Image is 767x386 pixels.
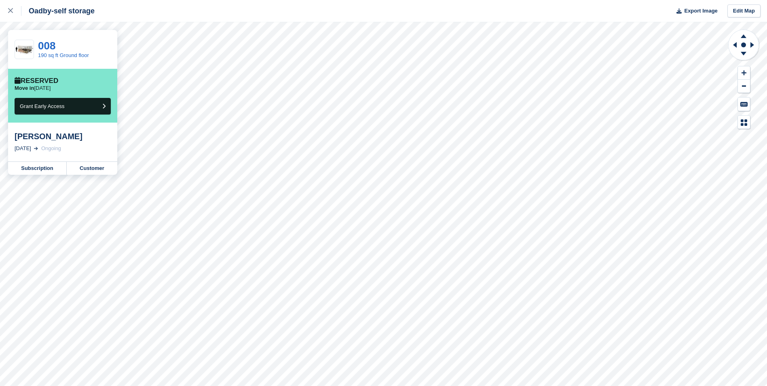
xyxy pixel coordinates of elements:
a: Customer [67,162,117,175]
img: arrow-right-light-icn-cde0832a797a2874e46488d9cf13f60e5c3a73dbe684e267c42b8395dfbc2abf.svg [34,147,38,150]
button: Map Legend [738,116,750,129]
div: Ongoing [41,144,61,153]
span: Export Image [684,7,717,15]
div: [PERSON_NAME] [15,131,111,141]
button: Zoom Out [738,80,750,93]
button: Keyboard Shortcuts [738,98,750,111]
div: Reserved [15,77,58,85]
button: Export Image [672,4,718,18]
a: 190 sq ft Ground floor [38,52,89,58]
span: Grant Early Access [20,103,65,109]
img: 200-sqft-unit%20(2).jpg [15,42,34,57]
div: Oadby-self storage [21,6,95,16]
a: Edit Map [727,4,761,18]
a: 008 [38,40,55,52]
p: [DATE] [15,85,51,91]
span: Move in [15,85,34,91]
button: Zoom In [738,66,750,80]
a: Subscription [8,162,67,175]
button: Grant Early Access [15,98,111,115]
div: [DATE] [15,144,31,153]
